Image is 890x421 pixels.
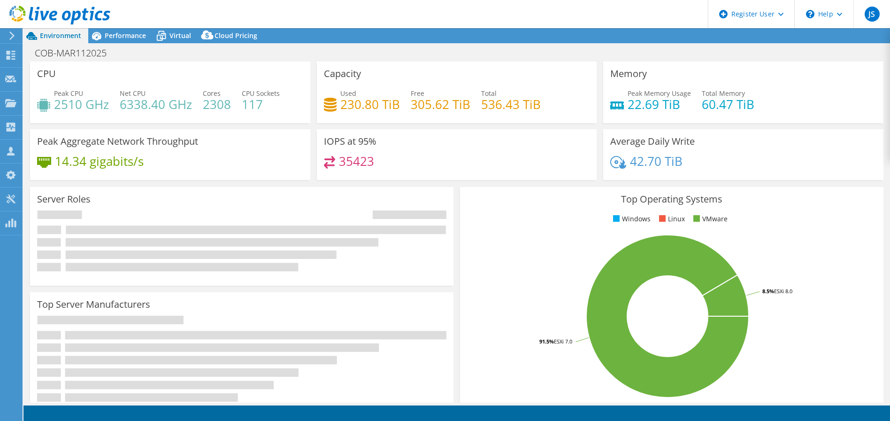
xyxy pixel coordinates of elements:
[55,156,144,166] h4: 14.34 gigabits/s
[120,99,192,109] h4: 6338.40 GHz
[539,338,554,345] tspan: 91.5%
[628,99,691,109] h4: 22.69 TiB
[774,288,792,295] tspan: ESXi 8.0
[203,99,231,109] h4: 2308
[702,99,754,109] h4: 60.47 TiB
[37,299,150,310] h3: Top Server Manufacturers
[610,136,695,147] h3: Average Daily Write
[242,99,280,109] h4: 117
[411,99,470,109] h4: 305.62 TiB
[120,89,146,98] span: Net CPU
[37,136,198,147] h3: Peak Aggregate Network Throughput
[630,156,683,166] h4: 42.70 TiB
[806,10,814,18] svg: \n
[691,214,728,224] li: VMware
[215,31,257,40] span: Cloud Pricing
[37,69,56,79] h3: CPU
[324,136,376,147] h3: IOPS at 95%
[554,338,572,345] tspan: ESXi 7.0
[324,69,361,79] h3: Capacity
[31,48,121,58] h1: COB-MAR112025
[203,89,221,98] span: Cores
[628,89,691,98] span: Peak Memory Usage
[54,89,83,98] span: Peak CPU
[242,89,280,98] span: CPU Sockets
[481,99,541,109] h4: 536.43 TiB
[411,89,424,98] span: Free
[610,69,647,79] h3: Memory
[169,31,191,40] span: Virtual
[702,89,745,98] span: Total Memory
[40,31,81,40] span: Environment
[37,194,91,204] h3: Server Roles
[762,288,774,295] tspan: 8.5%
[105,31,146,40] span: Performance
[340,89,356,98] span: Used
[865,7,880,22] span: JS
[339,156,374,166] h4: 35423
[467,194,876,204] h3: Top Operating Systems
[340,99,400,109] h4: 230.80 TiB
[481,89,497,98] span: Total
[611,214,651,224] li: Windows
[54,99,109,109] h4: 2510 GHz
[657,214,685,224] li: Linux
